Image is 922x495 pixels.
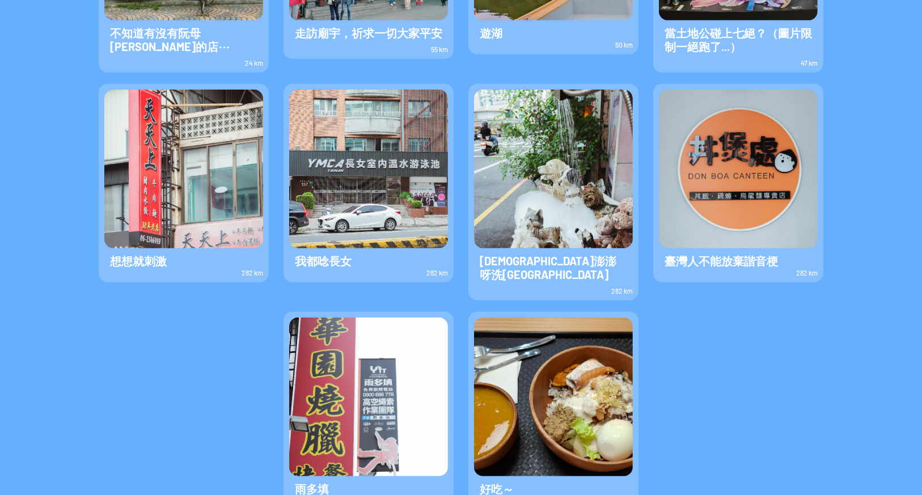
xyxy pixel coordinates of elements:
[289,318,448,476] img: Visruth.jpg not found
[474,248,633,287] span: [DEMOGRAPHIC_DATA]澎澎呀洗[GEOGRAPHIC_DATA]
[474,318,633,476] img: Visruth.jpg not found
[659,90,818,248] img: Visruth.jpg not found
[611,287,633,295] span: 282 km
[659,248,784,273] span: 臺灣人不能放棄諧音梗
[289,20,448,45] span: 走訪廟宇，祈求一切大家平安
[474,90,633,248] img: Visruth.jpg not found
[801,59,818,67] span: 47 km
[659,20,818,59] span: 當土地公碰上七絕？（圖片限制一絕跑了...）
[289,90,448,248] img: Visruth.jpg not found
[245,59,263,67] span: 24 km
[104,90,263,248] img: Visruth.jpg not found
[426,269,448,277] span: 282 km
[474,20,508,45] span: 遊湖
[796,269,818,277] span: 282 km
[615,41,633,49] span: 50 km
[104,248,172,273] span: 想想就刺激
[242,269,263,277] span: 282 km
[289,248,357,273] span: 我都唸長女
[104,20,263,59] span: 不知道有沒有阮母[PERSON_NAME]的店⋯
[431,45,448,53] span: 55 km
